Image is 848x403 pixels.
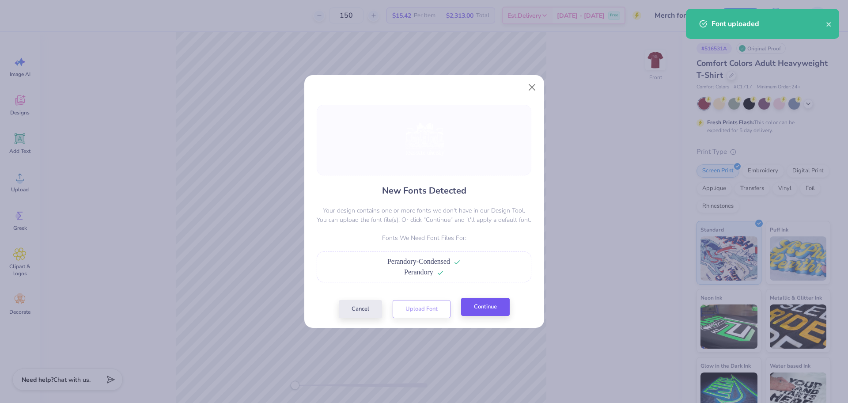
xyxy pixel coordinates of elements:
button: Cancel [339,300,382,318]
div: Font uploaded [712,19,826,29]
span: Perandory [404,268,433,276]
button: close [826,19,832,29]
p: Fonts We Need Font Files For: [317,233,531,243]
span: Perandory-Condensed [387,258,450,265]
p: Your design contains one or more fonts we don't have in our Design Tool. You can upload the font ... [317,206,531,224]
button: Continue [461,298,510,316]
button: Close [523,79,540,95]
h4: New Fonts Detected [382,184,466,197]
